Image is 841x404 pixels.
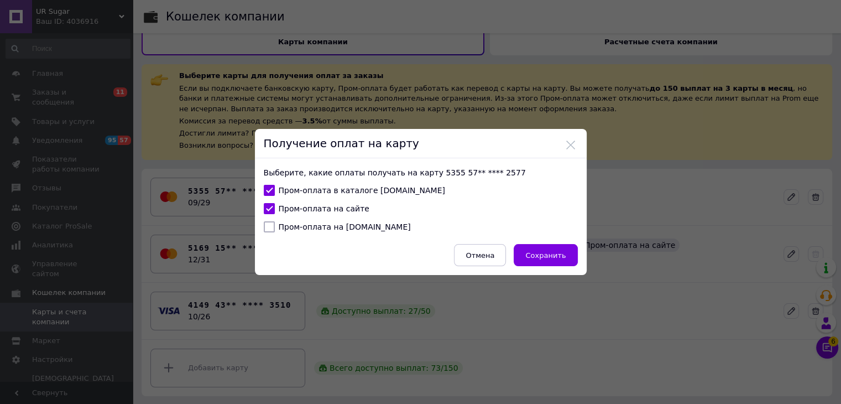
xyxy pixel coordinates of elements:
p: Выберите, какие оплаты получать на карту 5355 57** **** 2577 [264,167,578,178]
label: Пром-оплата на сайте [264,203,369,214]
span: Отмена [466,251,494,260]
label: Пром-оплата на [DOMAIN_NAME] [264,221,411,232]
span: Сохранить [525,251,566,260]
button: Сохранить [514,244,577,266]
button: Отмена [454,244,506,266]
span: Получение оплат на карту [264,137,419,150]
label: Пром-оплата в каталоге [DOMAIN_NAME] [264,185,445,196]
